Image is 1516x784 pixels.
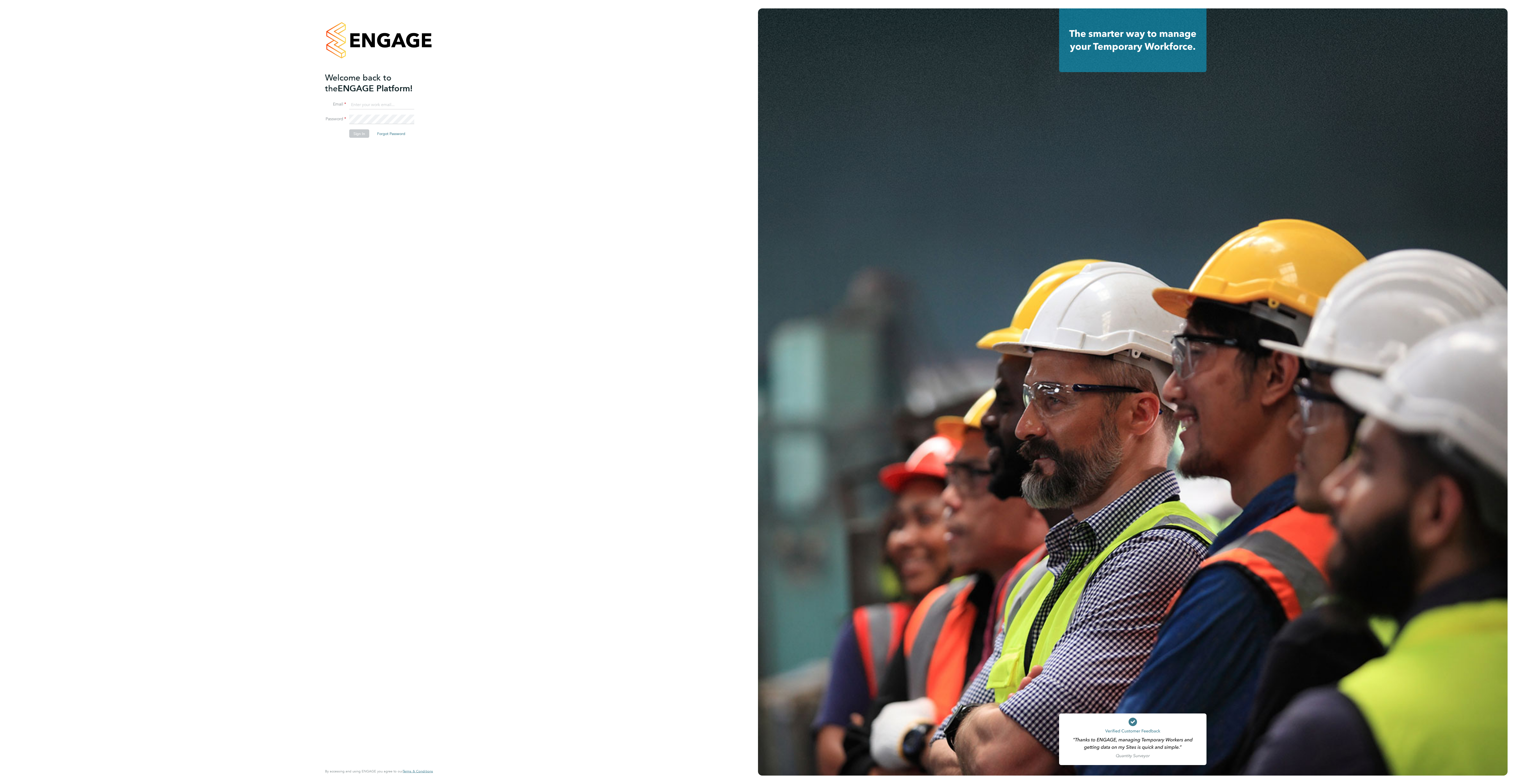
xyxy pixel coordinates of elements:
button: Forgot Password [373,129,410,138]
h2: ENGAGE Platform! [325,72,428,94]
input: Enter your work email... [349,100,414,109]
label: Password [325,116,346,122]
span: Welcome back to the [325,72,391,93]
label: Email [325,102,346,107]
span: By accessing and using ENGAGE you agree to our [325,769,433,773]
a: Terms & Conditions [403,769,433,773]
button: Sign In [349,129,369,138]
